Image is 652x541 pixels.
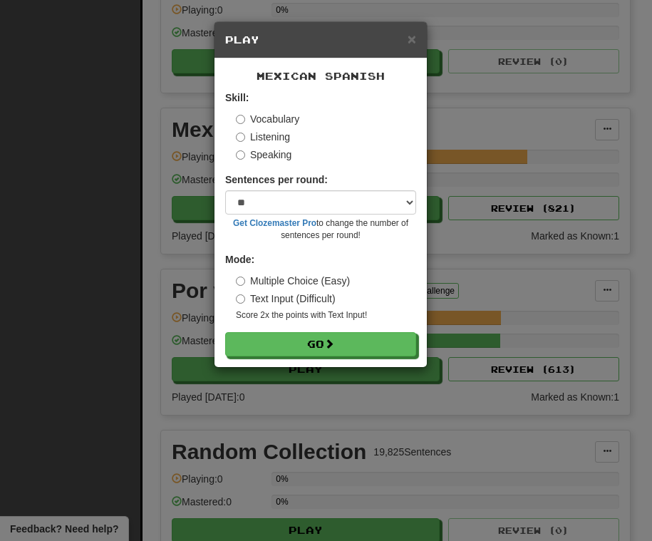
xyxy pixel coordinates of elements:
[236,294,245,304] input: Text Input (Difficult)
[225,92,249,103] strong: Skill:
[236,115,245,124] input: Vocabulary
[236,133,245,142] input: Listening
[225,217,416,242] small: to change the number of sentences per round!
[236,130,290,144] label: Listening
[225,254,254,265] strong: Mode:
[236,292,336,306] label: Text Input (Difficult)
[236,112,299,126] label: Vocabulary
[257,70,385,82] span: Mexican Spanish
[408,31,416,46] button: Close
[225,332,416,356] button: Go
[236,309,416,321] small: Score 2x the points with Text Input !
[233,218,316,228] a: Get Clozemaster Pro
[408,31,416,47] span: ×
[225,33,416,47] h5: Play
[236,277,245,286] input: Multiple Choice (Easy)
[225,172,328,187] label: Sentences per round:
[236,150,245,160] input: Speaking
[236,148,291,162] label: Speaking
[236,274,350,288] label: Multiple Choice (Easy)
